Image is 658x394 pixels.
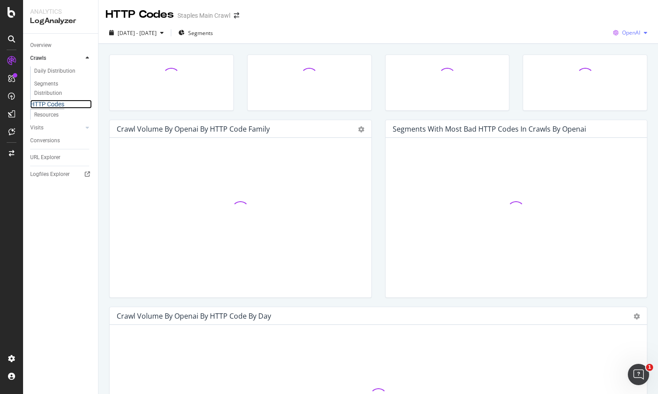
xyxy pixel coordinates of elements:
span: OpenAI [622,29,640,36]
div: Staples Main Crawl [177,11,230,20]
button: OpenAI [610,26,651,40]
button: Segments [175,26,217,40]
div: Segments with most bad HTTP codes in Crawls by openai [393,125,586,133]
iframe: Intercom live chat [628,364,649,385]
a: Logfiles Explorer [30,170,92,179]
div: Crawls [30,54,46,63]
div: URL Explorer [30,153,60,162]
div: HTTP Codes [30,100,64,109]
div: Logfiles Explorer [30,170,70,179]
div: Crawl Volume by openai by HTTP Code Family [117,125,270,133]
div: Visits [30,123,43,133]
a: Conversions [30,136,92,145]
a: Daily Distribution [34,66,92,76]
span: 1 [646,364,653,371]
div: Conversions [30,136,60,145]
a: Crawls [30,54,83,63]
div: gear [634,313,640,320]
span: Segments [188,29,213,37]
a: Overview [30,41,92,50]
a: Segments Distribution [34,79,92,98]
button: [DATE] - [DATE] [106,26,167,40]
div: gear [358,126,364,133]
div: HTTP Codes [106,7,174,22]
div: Crawl Volume by openai by HTTP Code by Day [117,312,271,320]
div: Segments Distribution [34,79,83,98]
div: Analytics [30,7,91,16]
div: LogAnalyzer [30,16,91,26]
a: Visits [30,123,83,133]
div: Resources [34,110,59,120]
div: arrow-right-arrow-left [234,12,239,19]
a: HTTP Codes [30,100,92,109]
a: URL Explorer [30,153,92,162]
a: Resources [34,110,92,120]
div: Daily Distribution [34,66,75,76]
div: Overview [30,41,51,50]
span: [DATE] - [DATE] [118,29,157,37]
